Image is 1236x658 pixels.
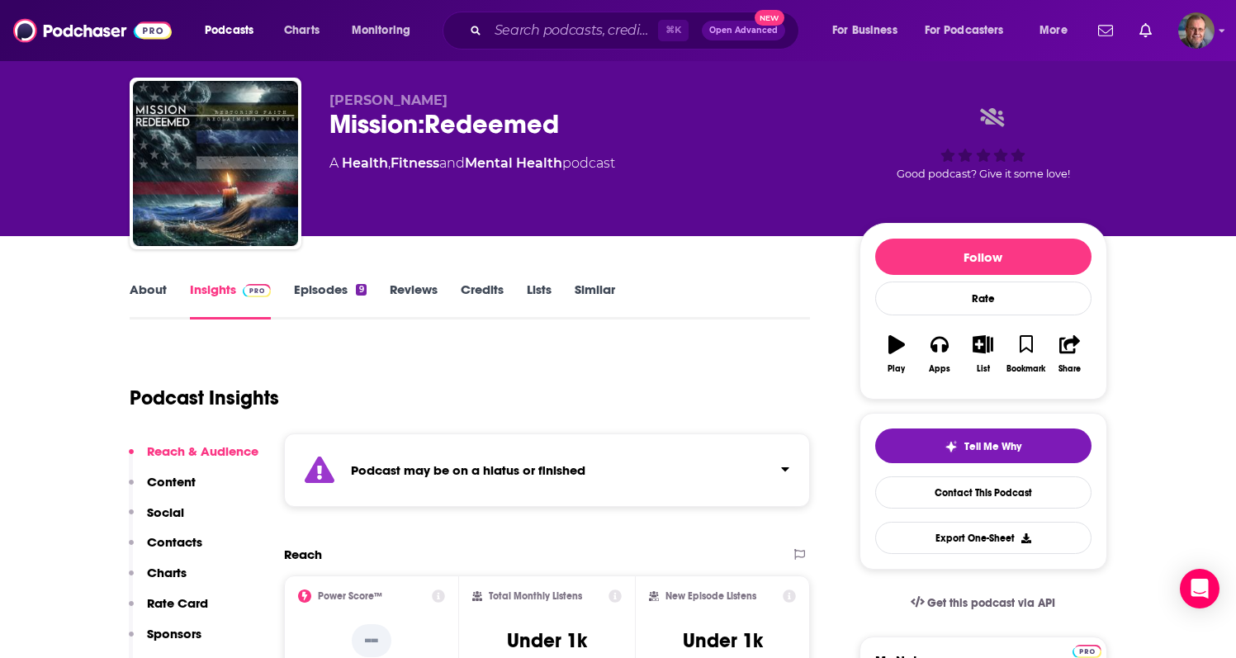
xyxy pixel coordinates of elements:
[1058,364,1081,374] div: Share
[356,284,366,296] div: 9
[129,626,201,656] button: Sponsors
[351,462,585,478] strong: Podcast may be on a hiatus or finished
[1133,17,1158,45] a: Show notifications dropdown
[875,324,918,384] button: Play
[888,364,905,374] div: Play
[489,590,582,602] h2: Total Monthly Listens
[284,547,322,562] h2: Reach
[284,19,320,42] span: Charts
[1048,324,1091,384] button: Share
[527,282,552,320] a: Lists
[1092,17,1120,45] a: Show notifications dropdown
[388,155,391,171] span: ,
[147,534,202,550] p: Contacts
[914,17,1028,44] button: open menu
[875,239,1092,275] button: Follow
[875,476,1092,509] a: Contact This Podcast
[273,17,329,44] a: Charts
[875,282,1092,315] div: Rate
[702,21,785,40] button: Open AdvancedNew
[927,596,1055,610] span: Get this podcast via API
[329,154,615,173] div: A podcast
[352,19,410,42] span: Monitoring
[961,324,1004,384] button: List
[683,628,763,653] h3: Under 1k
[439,155,465,171] span: and
[1178,12,1215,49] span: Logged in as dan82658
[1028,17,1088,44] button: open menu
[147,626,201,641] p: Sponsors
[488,17,658,44] input: Search podcasts, credits, & more...
[875,522,1092,554] button: Export One-Sheet
[390,282,438,320] a: Reviews
[875,428,1092,463] button: tell me why sparkleTell Me Why
[897,583,1069,623] a: Get this podcast via API
[147,443,258,459] p: Reach & Audience
[665,590,756,602] h2: New Episode Listens
[329,92,448,108] span: [PERSON_NAME]
[1178,12,1215,49] img: User Profile
[391,155,439,171] a: Fitness
[1005,324,1048,384] button: Bookmark
[860,92,1107,195] div: Good podcast? Give it some love!
[507,628,587,653] h3: Under 1k
[1039,19,1068,42] span: More
[243,284,272,297] img: Podchaser Pro
[465,155,562,171] a: Mental Health
[129,565,187,595] button: Charts
[129,504,184,535] button: Social
[929,364,950,374] div: Apps
[13,15,172,46] img: Podchaser - Follow, Share and Rate Podcasts
[964,440,1021,453] span: Tell Me Why
[342,155,388,171] a: Health
[945,440,958,453] img: tell me why sparkle
[130,282,167,320] a: About
[821,17,918,44] button: open menu
[1180,569,1219,608] div: Open Intercom Messenger
[133,81,298,246] img: Mission:Redeemed
[129,443,258,474] button: Reach & Audience
[1073,645,1101,658] img: Podchaser Pro
[918,324,961,384] button: Apps
[925,19,1004,42] span: For Podcasters
[129,534,202,565] button: Contacts
[129,474,196,504] button: Content
[147,504,184,520] p: Social
[458,12,815,50] div: Search podcasts, credits, & more...
[129,595,208,626] button: Rate Card
[205,19,253,42] span: Podcasts
[147,474,196,490] p: Content
[130,386,279,410] h1: Podcast Insights
[318,590,382,602] h2: Power Score™
[147,595,208,611] p: Rate Card
[832,19,897,42] span: For Business
[1073,642,1101,658] a: Pro website
[190,282,272,320] a: InsightsPodchaser Pro
[709,26,778,35] span: Open Advanced
[284,433,811,507] section: Click to expand status details
[340,17,432,44] button: open menu
[755,10,784,26] span: New
[147,565,187,580] p: Charts
[352,624,391,657] p: --
[658,20,689,41] span: ⌘ K
[897,168,1070,180] span: Good podcast? Give it some love!
[1006,364,1045,374] div: Bookmark
[193,17,275,44] button: open menu
[977,364,990,374] div: List
[1178,12,1215,49] button: Show profile menu
[575,282,615,320] a: Similar
[461,282,504,320] a: Credits
[294,282,366,320] a: Episodes9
